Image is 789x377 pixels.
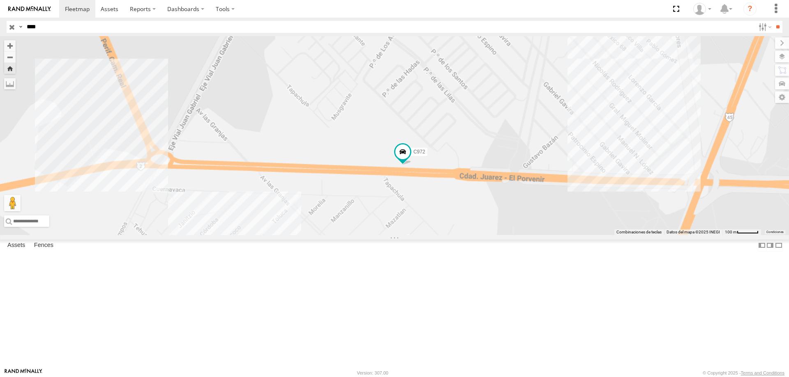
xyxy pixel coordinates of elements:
[5,369,42,377] a: Visit our Website
[725,230,737,234] span: 100 m
[775,91,789,103] label: Map Settings
[4,40,16,51] button: Zoom in
[690,3,714,15] div: MANUEL HERNANDEZ
[30,240,58,251] label: Fences
[17,21,24,33] label: Search Query
[766,240,774,251] label: Dock Summary Table to the Right
[766,231,784,234] a: Condiciones (se abre en una nueva pestaña)
[743,2,757,16] i: ?
[703,370,784,375] div: © Copyright 2025 -
[667,230,720,234] span: Datos del mapa ©2025 INEGI
[3,240,29,251] label: Assets
[722,229,761,235] button: Escala del mapa: 100 m por 49 píxeles
[775,240,783,251] label: Hide Summary Table
[4,195,21,211] button: Arrastra el hombrecito naranja al mapa para abrir Street View
[413,149,425,155] span: C972
[4,51,16,63] button: Zoom out
[8,6,51,12] img: rand-logo.svg
[758,240,766,251] label: Dock Summary Table to the Left
[4,78,16,89] label: Measure
[616,229,662,235] button: Combinaciones de teclas
[4,63,16,74] button: Zoom Home
[755,21,773,33] label: Search Filter Options
[741,370,784,375] a: Terms and Conditions
[357,370,388,375] div: Version: 307.00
